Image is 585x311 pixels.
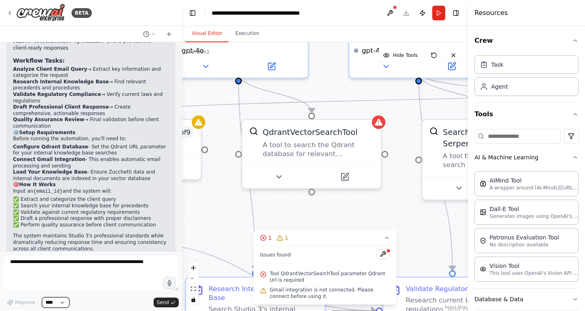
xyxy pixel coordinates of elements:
[19,182,56,187] strong: How It Works
[263,127,358,138] div: QdrantVectorSearchTool
[19,130,76,135] strong: Setup Requirements
[491,83,508,91] div: Agent
[490,233,559,241] div: Patronus Evaluation Tool
[420,60,483,73] button: Open in side panel
[16,4,65,22] img: Logo
[13,91,101,97] strong: Validate Regulatory Compliance
[263,140,374,158] div: A tool to search the Qdrant database for relevant information on internal documents.
[13,144,169,157] li: - Set the Qdrant URL parameter for your internal knowledge base searches
[480,266,486,272] img: VisionTool
[13,144,88,150] strong: Configure Qdrant Database
[13,157,85,162] strong: Connect Gmail Integration
[13,104,169,117] li: → Create comprehensive, actionable responses
[162,29,175,39] button: Start a new chat
[13,104,109,110] strong: Draft Professional Client Response
[13,79,109,85] strong: Research Internal Knowledge Base
[474,289,578,310] button: Database & Data
[188,263,199,305] div: React Flow controls
[188,49,210,55] div: Version 1
[188,263,199,273] button: zoom in
[474,52,578,102] div: Crew
[270,287,390,300] span: Gmail integration is not connected. Please connect before using it.
[285,234,288,242] span: 1
[253,231,396,246] button: 11
[140,29,159,39] button: Switch to previous chat
[490,185,579,191] p: A wrapper around [AI-Minds]([URL][DOMAIN_NAME]). Useful for when you need answers to questions fr...
[13,157,169,169] li: - This enables automatic email processing and sending
[212,9,303,17] nav: breadcrumb
[443,127,554,149] div: Search the internet with Serper
[132,161,196,174] button: Open in side panel
[188,284,199,294] button: fit view
[490,213,579,220] p: Generates images using OpenAI's Dall-E model.
[13,91,169,104] li: → Verify current laws and regulations
[421,119,562,200] div: SerperDevToolSearch the internet with SerperA tool that can be used to search the internet with a...
[33,189,63,194] code: {email_id}
[443,152,554,170] div: A tool that can be used to search the internet with a search_query. Supports different search typ...
[480,181,486,187] img: AIMindTool
[13,117,169,129] li: → Final validation before client communication
[393,52,418,59] span: Hide Tools
[490,262,579,270] div: Vision Tool
[270,270,390,283] span: Tool QdrantVectorSearchTool parameter Qdrant Url is required
[249,127,258,136] img: QdrantVectorSearchTool
[13,182,169,188] h2: 🎯
[233,73,317,113] g: Edge from 30cc3d0c-6daa-40da-805c-ca2d812db914 to 24e03495-4a40-45ae-bd5d-c3ed6a0a68f2
[172,127,194,138] span: Number of enabled actions
[260,252,291,258] span: Issues found
[187,7,198,19] button: Hide left sidebar
[241,119,382,189] div: QdrantVectorSearchToolQdrantVectorSearchToolA tool to search the Qdrant database for relevant inf...
[157,299,169,306] span: Send
[13,57,65,64] strong: Workflow Tasks:
[13,136,169,142] p: Before running the automation, you'll need to:
[13,222,169,228] li: ✅ Perform quality assurance before client communication
[429,127,438,136] img: SerperDevTool
[13,215,169,222] li: ✅ Draft a professional response with proper disclaimers
[13,130,169,136] h2: ⚙️
[188,273,199,284] button: zoom out
[154,298,179,307] button: Send
[13,66,87,72] strong: Analyze Client Email Query
[13,79,169,91] li: → Find relevant precedents and procedures
[480,209,486,215] img: DallETool
[474,168,578,288] div: AI & Machine Learning
[163,277,175,289] button: Click to speak your automation idea
[61,119,201,180] div: Gmail2of9Integrate with your Gmail
[406,285,514,294] div: Validate Regulatory Compliance
[229,25,266,42] button: Execution
[450,7,461,19] button: Hide right sidebar
[378,49,422,62] button: Hide Tools
[474,29,578,52] button: Crew
[474,103,578,126] button: Tools
[240,60,303,73] button: Open in side panel
[82,140,194,149] div: Integrate with your Gmail
[491,61,503,69] div: Task
[15,299,35,306] span: Improve
[13,188,169,195] p: Input an and the system will:
[13,169,169,182] li: - Ensure Zucchetti data and internal documents are indexed in your vector database
[490,176,579,185] div: AIMind Tool
[13,66,169,79] li: → Extract key information and categorize the request
[71,8,92,18] div: BETA
[362,46,384,55] span: gpt-4o
[185,25,229,42] button: Visual Editor
[182,46,204,55] span: gpt-4o
[209,285,318,302] div: Research Internal Knowledge Base
[313,170,377,183] button: Open in side panel
[13,38,169,51] li: - Drafts professional client-ready responses
[474,147,578,168] button: AI & Machine Learning
[445,305,467,309] a: React Flow attribution
[13,196,169,203] li: ✅ Extract and categorize the client query
[268,234,272,242] span: 1
[490,205,579,213] div: Dall-E Tool
[188,294,199,305] button: toggle interactivity
[13,169,87,175] strong: Load Your Knowledge Base
[13,233,169,252] p: The system maintains Studio 3's professional standards while dramatically reducing response time ...
[13,209,169,216] li: ✅ Validate against current regulatory requirements
[13,203,169,209] li: ✅ Search your internal knowledge base for precedents
[490,270,579,276] p: This tool uses OpenAI's Vision API to describe the contents of an image.
[3,297,39,308] button: Improve
[474,8,508,18] h4: Resources
[13,117,84,122] strong: Quality Assurance Review
[480,237,486,244] img: PatronusEvalTool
